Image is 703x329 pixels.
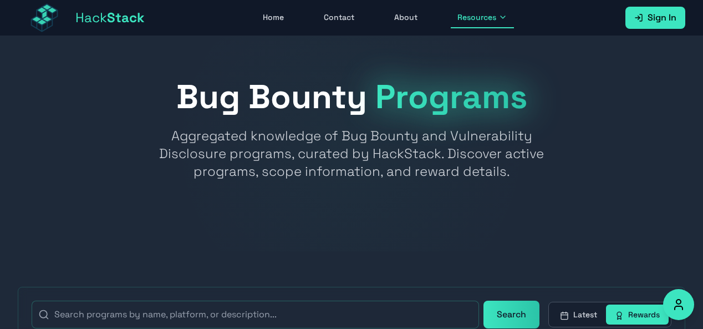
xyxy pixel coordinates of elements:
button: Accessibility Options [663,289,694,320]
span: Sign In [648,11,676,24]
span: Resources [457,12,496,23]
h1: Bug Bounty [18,80,685,114]
input: Search programs by name, platform, or description... [32,301,479,328]
span: Programs [375,75,527,118]
a: Home [256,7,291,28]
button: Rewards [606,305,669,325]
a: Contact [317,7,361,28]
p: Aggregated knowledge of Bug Bounty and Vulnerability Disclosure programs, curated by HackStack. D... [139,127,564,180]
a: Sign In [625,7,685,29]
a: About [388,7,424,28]
button: Latest [551,305,606,325]
span: Stack [107,9,145,26]
span: Hack [75,9,145,27]
button: Search [483,301,539,328]
button: Resources [451,7,514,28]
